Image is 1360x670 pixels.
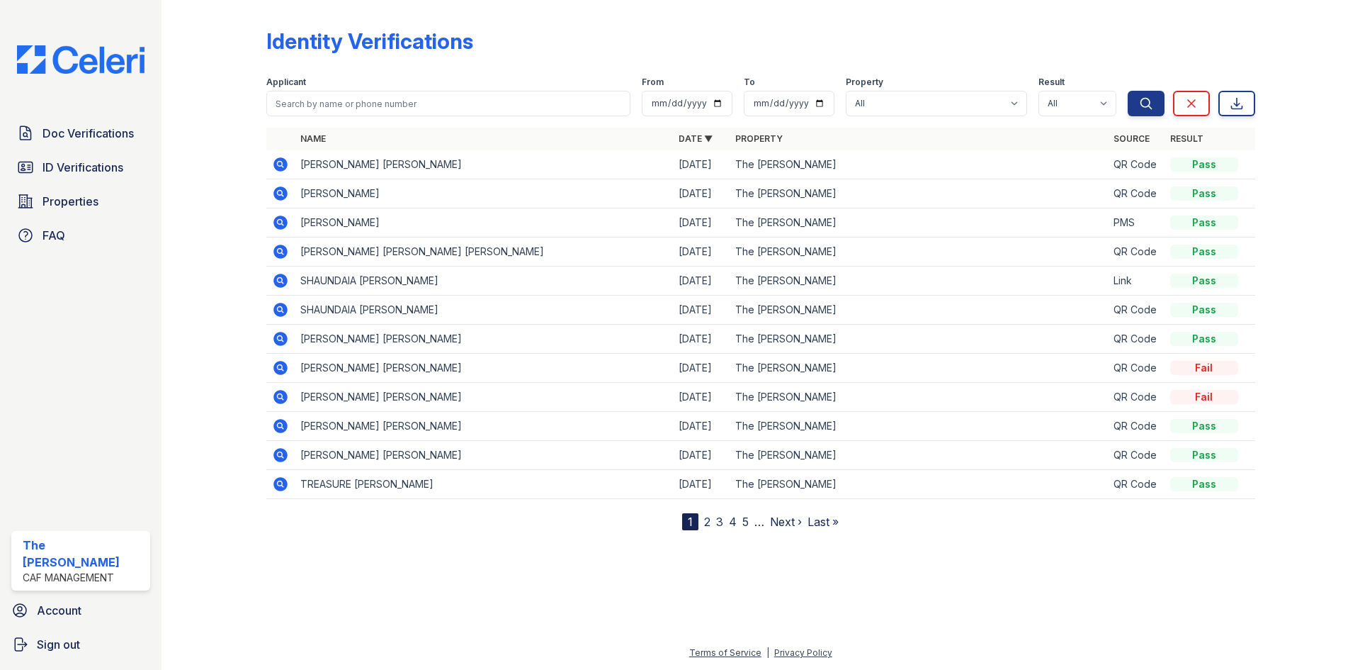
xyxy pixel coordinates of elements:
td: [DATE] [673,354,730,383]
td: [PERSON_NAME] [PERSON_NAME] [295,441,673,470]
td: [PERSON_NAME] [PERSON_NAME] [295,383,673,412]
a: Next › [770,515,802,529]
label: Result [1038,77,1065,88]
td: The [PERSON_NAME] [730,208,1108,238]
td: [DATE] [673,383,730,412]
a: Privacy Policy [774,647,832,658]
div: Pass [1170,419,1238,433]
td: [PERSON_NAME] [PERSON_NAME] [295,412,673,441]
div: Pass [1170,274,1238,288]
div: Pass [1170,448,1238,462]
td: QR Code [1108,179,1164,208]
label: Applicant [266,77,306,88]
div: Pass [1170,216,1238,230]
td: The [PERSON_NAME] [730,412,1108,441]
a: Terms of Service [689,647,761,658]
td: Link [1108,267,1164,296]
a: 4 [729,515,737,529]
td: QR Code [1108,325,1164,354]
a: FAQ [11,221,150,250]
td: [DATE] [673,238,730,267]
a: Sign out [6,630,156,659]
div: Pass [1170,477,1238,491]
div: CAF Management [23,571,144,585]
span: Account [37,602,81,619]
td: TREASURE [PERSON_NAME] [295,470,673,499]
a: Properties [11,187,150,216]
div: Pass [1170,303,1238,317]
span: … [754,513,764,530]
td: SHAUNDAIA [PERSON_NAME] [295,267,673,296]
div: Pass [1170,245,1238,259]
label: To [744,77,755,88]
td: The [PERSON_NAME] [730,238,1108,267]
span: FAQ [42,227,65,244]
div: The [PERSON_NAME] [23,537,144,571]
label: From [642,77,664,88]
div: Pass [1170,186,1238,201]
td: [DATE] [673,412,730,441]
td: [PERSON_NAME] [295,208,673,238]
td: PMS [1108,208,1164,238]
td: [DATE] [673,150,730,179]
div: Identity Verifications [266,28,473,54]
a: 5 [742,515,749,529]
td: SHAUNDAIA [PERSON_NAME] [295,296,673,325]
td: [DATE] [673,441,730,470]
td: QR Code [1108,150,1164,179]
td: QR Code [1108,354,1164,383]
span: Sign out [37,636,80,653]
td: QR Code [1108,470,1164,499]
div: Fail [1170,390,1238,404]
div: Fail [1170,361,1238,375]
td: [PERSON_NAME] [PERSON_NAME] [PERSON_NAME] [295,238,673,267]
td: The [PERSON_NAME] [730,325,1108,354]
td: The [PERSON_NAME] [730,383,1108,412]
a: Name [300,133,326,144]
input: Search by name or phone number [266,91,630,116]
td: [PERSON_NAME] [295,179,673,208]
span: ID Verifications [42,159,123,176]
td: [DATE] [673,267,730,296]
a: Source [1113,133,1150,144]
div: Pass [1170,332,1238,346]
td: QR Code [1108,441,1164,470]
a: Property [735,133,783,144]
td: The [PERSON_NAME] [730,354,1108,383]
td: The [PERSON_NAME] [730,296,1108,325]
td: [DATE] [673,296,730,325]
a: Last » [807,515,839,529]
td: The [PERSON_NAME] [730,441,1108,470]
span: Doc Verifications [42,125,134,142]
td: The [PERSON_NAME] [730,470,1108,499]
a: Result [1170,133,1203,144]
td: [DATE] [673,179,730,208]
div: Pass [1170,157,1238,172]
div: | [766,647,769,658]
a: Date ▼ [679,133,713,144]
td: [DATE] [673,325,730,354]
td: [DATE] [673,470,730,499]
td: [DATE] [673,208,730,238]
td: QR Code [1108,383,1164,412]
a: 3 [716,515,723,529]
td: QR Code [1108,412,1164,441]
div: 1 [682,513,698,530]
td: The [PERSON_NAME] [730,150,1108,179]
label: Property [846,77,883,88]
a: 2 [704,515,710,529]
td: [PERSON_NAME] [PERSON_NAME] [295,325,673,354]
span: Properties [42,193,98,210]
a: ID Verifications [11,153,150,182]
td: QR Code [1108,238,1164,267]
img: CE_Logo_Blue-a8612792a0a2168367f1c8372b55b34899dd931a85d93a1a3d3e32e68fde9ad4.png [6,45,156,74]
td: QR Code [1108,296,1164,325]
td: The [PERSON_NAME] [730,267,1108,296]
a: Account [6,596,156,625]
td: [PERSON_NAME] [PERSON_NAME] [295,150,673,179]
td: [PERSON_NAME] [PERSON_NAME] [295,354,673,383]
a: Doc Verifications [11,119,150,147]
td: The [PERSON_NAME] [730,179,1108,208]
